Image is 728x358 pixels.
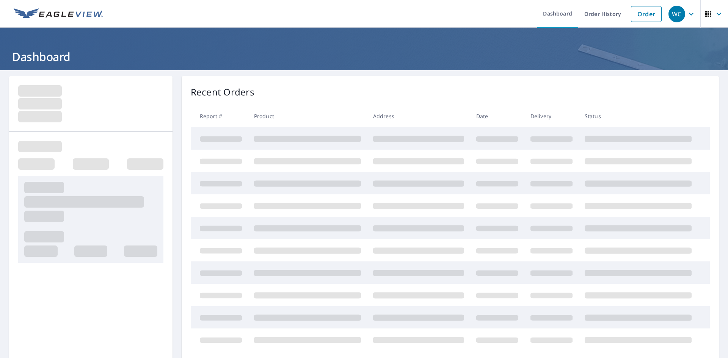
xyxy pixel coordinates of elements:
p: Recent Orders [191,85,254,99]
th: Status [579,105,698,127]
th: Report # [191,105,248,127]
th: Delivery [524,105,579,127]
img: EV Logo [14,8,103,20]
th: Address [367,105,470,127]
h1: Dashboard [9,49,719,64]
th: Product [248,105,367,127]
a: Order [631,6,662,22]
th: Date [470,105,524,127]
div: WC [668,6,685,22]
